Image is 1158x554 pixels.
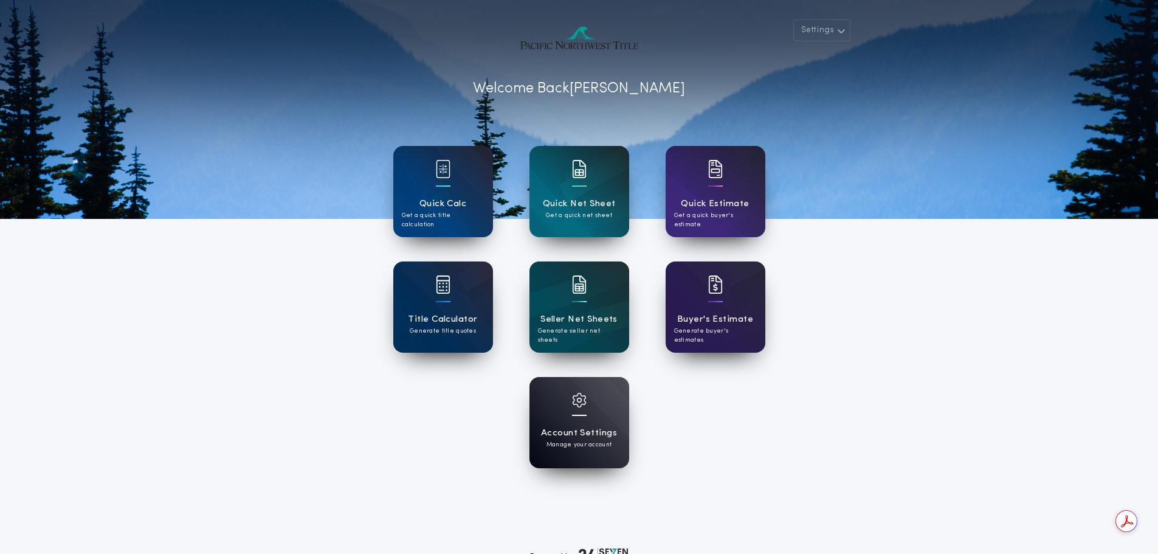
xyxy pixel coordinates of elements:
h1: Buyer's Estimate [677,313,753,327]
img: card icon [436,275,450,294]
p: Get a quick net sheet [546,211,612,220]
p: Generate buyer's estimates [674,327,757,345]
img: card icon [436,160,450,178]
img: account-logo [515,19,643,56]
p: Get a quick buyer's estimate [674,211,757,229]
a: card iconSeller Net SheetsGenerate seller net sheets [529,261,629,353]
img: card icon [572,160,587,178]
h1: Account Settings [541,426,617,440]
img: card icon [572,275,587,294]
a: card iconBuyer's EstimateGenerate buyer's estimates [666,261,765,353]
a: card iconQuick CalcGet a quick title calculation [393,146,493,237]
a: card iconQuick EstimateGet a quick buyer's estimate [666,146,765,237]
img: card icon [708,160,723,178]
p: Generate seller net sheets [538,327,621,345]
p: Generate title quotes [410,327,476,336]
button: Settings [793,19,850,41]
p: Welcome Back [PERSON_NAME] [473,78,685,100]
img: card icon [572,393,587,407]
h1: Seller Net Sheets [540,313,618,327]
h1: Quick Net Sheet [543,197,616,211]
a: card iconTitle CalculatorGenerate title quotes [393,261,493,353]
img: card icon [708,275,723,294]
a: card iconAccount SettingsManage your account [529,377,629,468]
a: card iconQuick Net SheetGet a quick net sheet [529,146,629,237]
h1: Quick Calc [419,197,467,211]
p: Manage your account [546,440,612,449]
p: Get a quick title calculation [402,211,484,229]
h1: Title Calculator [408,313,477,327]
h1: Quick Estimate [681,197,750,211]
